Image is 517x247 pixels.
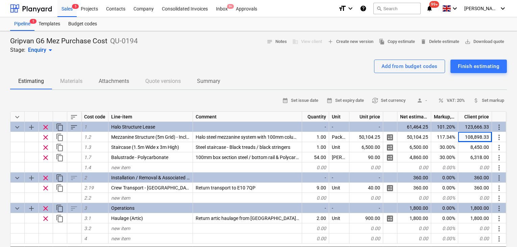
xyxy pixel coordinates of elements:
[431,152,458,162] div: 30.00%
[329,142,349,152] div: Unit
[84,134,91,140] span: 1.2
[458,112,492,122] div: Client price
[196,144,290,150] span: Steel staircase - Black treads / black stringers
[30,19,36,24] span: 5
[495,143,503,152] span: More actions
[99,77,129,85] p: Attachments
[282,97,288,104] span: calendar_month
[462,37,507,47] button: Download quote
[431,193,458,203] div: 0.00%
[302,213,329,223] div: 2.00
[458,183,492,193] div: 360.00
[458,193,492,203] div: 0.00
[397,233,431,244] div: 0.00
[458,162,492,173] div: 0.00
[18,77,44,85] p: Estimating
[84,165,91,170] span: 1.4
[302,142,329,152] div: 1.00
[397,152,431,162] div: 4,860.00
[386,154,394,162] span: Manage detailed breakdown for the row
[458,213,492,223] div: 1,800.00
[379,38,415,46] span: Copy estimate
[349,112,383,122] div: Unit price
[329,152,349,162] div: [PERSON_NAME]
[329,122,349,132] div: -
[326,97,364,105] span: Set expiry date
[349,223,383,233] div: 0.00
[111,134,267,140] span: Mezzanine Structure (5m Grid) - Includes 21mm Phenolic Plywood Flooring
[28,46,54,54] div: Enquiry
[56,143,64,152] span: Duplicate row
[111,165,130,170] span: new item
[111,185,193,190] span: Crew Transport - UK
[373,3,421,14] button: Search
[451,4,459,13] i: keyboard_arrow_down
[34,17,64,31] a: Templates
[42,215,50,223] span: Remove row
[338,4,346,13] i: format_size
[418,37,462,47] button: Delete estimate
[42,204,50,212] span: Remove row
[465,39,471,45] span: save_alt
[84,155,91,160] span: 1.7
[84,216,91,221] span: 3.1
[483,215,517,247] iframe: Chat Widget
[465,38,504,46] span: Download quote
[372,97,378,104] span: currency_exchange
[64,17,101,31] a: Budget codes
[435,95,468,106] button: VAT: 20%
[196,185,255,190] span: Return transport to E10 7QP
[111,155,168,160] span: Balustrade - Polycarbonate
[56,133,64,141] span: Duplicate row
[397,213,431,223] div: 1,800.00
[42,123,50,131] span: Remove row
[302,112,329,122] div: Quantity
[196,216,321,221] span: Return artic haulage from Shrewsbury to E10 7QP
[42,133,50,141] span: Remove row
[84,185,94,190] span: 2.19
[464,6,498,11] span: [PERSON_NAME]
[42,154,50,162] span: Remove row
[70,113,78,121] span: Sort rows within table
[381,62,438,71] div: Add from budget codes
[397,112,431,122] div: Net estimated cost
[495,174,503,182] span: More actions
[397,173,431,183] div: 360.00
[267,39,273,45] span: notes
[56,174,64,182] span: Duplicate category
[302,223,329,233] div: 0.00
[420,39,426,45] span: delete
[495,204,503,212] span: More actions
[495,133,503,141] span: More actions
[349,183,383,193] div: 40.00
[302,173,329,183] div: -
[470,95,507,106] button: Set markup
[369,95,408,106] button: Set currency
[302,162,329,173] div: 0.00
[473,97,479,104] span: attach_money
[431,112,458,122] div: Markup, %
[397,132,431,142] div: 50,104.25
[325,37,376,47] button: Create new version
[302,233,329,244] div: 0.00
[111,124,155,130] span: Halo Structure Lease
[495,184,503,192] span: More actions
[10,17,34,31] div: Pipeline
[414,97,430,105] span: -
[70,123,78,131] span: Sort rows within category
[397,142,431,152] div: 6,500.00
[13,204,21,212] span: Collapse category
[386,215,394,223] span: Manage detailed breakdown for the row
[324,95,367,106] button: Set expiry date
[227,4,234,9] span: 9+
[376,37,418,47] button: Copy estimate
[42,143,50,152] span: Remove row
[302,203,329,213] div: -
[13,113,21,121] span: Collapse all categories
[431,183,458,193] div: 0.00%
[376,6,382,11] span: search
[431,223,458,233] div: 0.00%
[302,193,329,203] div: 0.00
